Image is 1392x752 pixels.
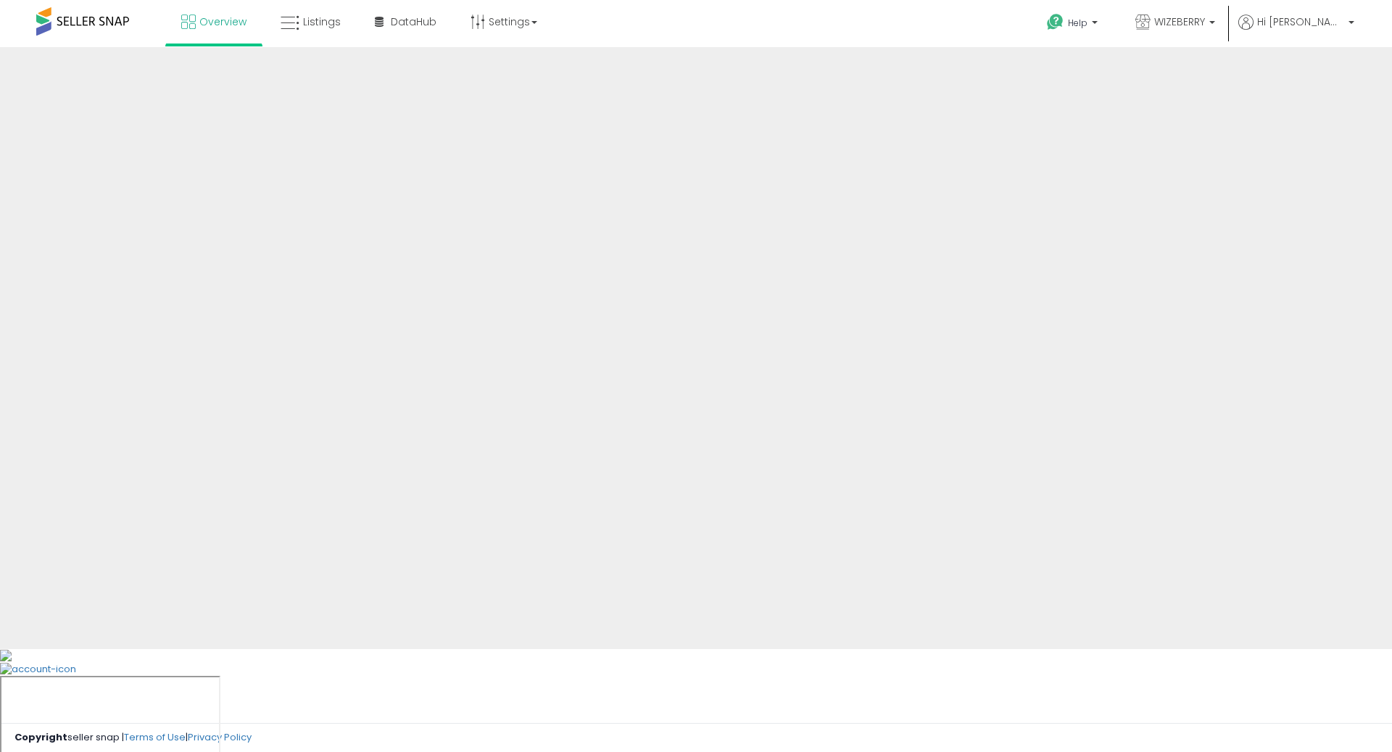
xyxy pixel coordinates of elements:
span: Hi [PERSON_NAME] [1257,15,1344,29]
span: Overview [199,15,246,29]
a: Help [1035,2,1112,47]
span: Help [1068,17,1087,29]
span: WIZEBERRY [1154,15,1205,29]
span: Listings [303,15,341,29]
a: Hi [PERSON_NAME] [1238,15,1354,47]
i: Get Help [1046,13,1064,31]
span: DataHub [391,15,436,29]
